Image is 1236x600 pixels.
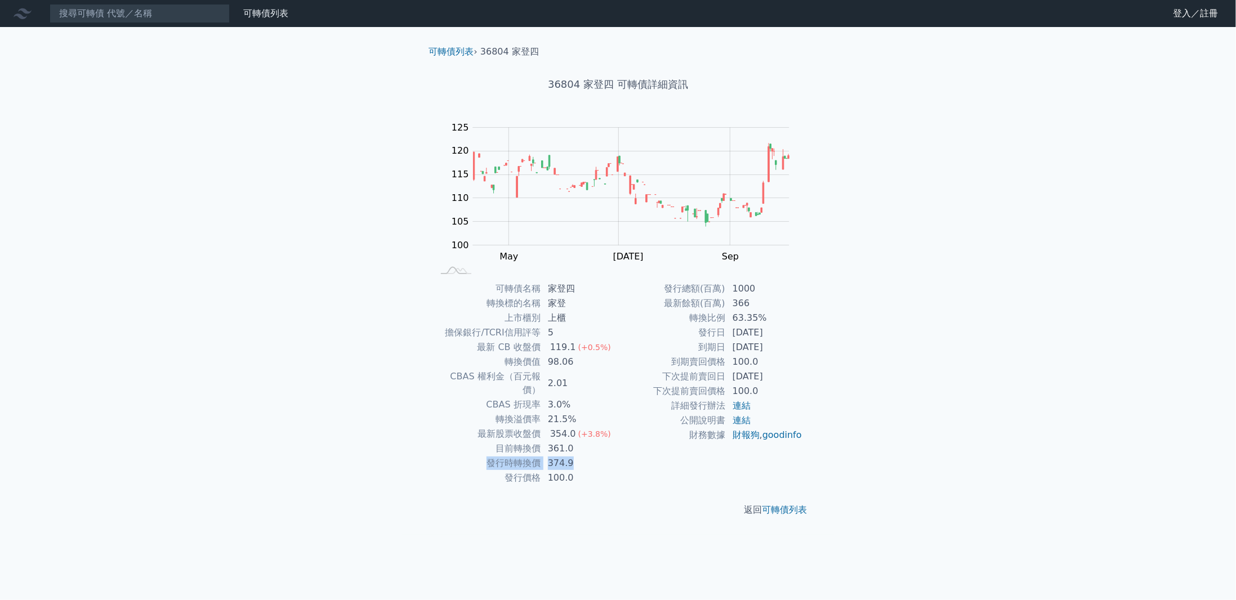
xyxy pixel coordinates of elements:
td: 374.9 [541,456,618,471]
td: 最新股票收盤價 [434,427,541,441]
div: 聊天小工具 [1180,546,1236,600]
td: 2.01 [541,369,618,397]
td: CBAS 折現率 [434,397,541,412]
td: 21.5% [541,412,618,427]
g: Series [474,143,789,226]
div: 354.0 [548,427,578,441]
td: 下次提前賣回日 [618,369,726,384]
a: 連結 [733,415,751,426]
td: 公開說明書 [618,413,726,428]
td: , [726,428,803,442]
td: 詳細發行辦法 [618,398,726,413]
td: 上櫃 [541,311,618,325]
div: 119.1 [548,341,578,354]
td: 最新 CB 收盤價 [434,340,541,355]
td: 98.06 [541,355,618,369]
tspan: 125 [452,122,469,133]
td: 發行價格 [434,471,541,485]
td: 63.35% [726,311,803,325]
td: [DATE] [726,340,803,355]
td: 100.0 [726,384,803,398]
td: 3.0% [541,397,618,412]
td: 轉換價值 [434,355,541,369]
td: 發行總額(百萬) [618,281,726,296]
iframe: Chat Widget [1180,546,1236,600]
tspan: May [500,251,519,262]
a: 連結 [733,400,751,411]
td: 上市櫃別 [434,311,541,325]
li: 36804 家登四 [480,45,539,59]
td: 5 [541,325,618,340]
td: 財務數據 [618,428,726,442]
td: 100.0 [726,355,803,369]
td: 家登四 [541,281,618,296]
tspan: 100 [452,240,469,250]
td: 到期賣回價格 [618,355,726,369]
td: 家登 [541,296,618,311]
tspan: 120 [452,145,469,156]
a: goodinfo [762,429,802,440]
a: 可轉債列表 [762,504,807,515]
td: 發行日 [618,325,726,340]
li: › [429,45,478,59]
td: 目前轉換價 [434,441,541,456]
tspan: [DATE] [613,251,644,262]
td: 361.0 [541,441,618,456]
g: Chart [446,122,806,262]
td: 轉換標的名稱 [434,296,541,311]
tspan: 115 [452,169,469,180]
td: 發行時轉換價 [434,456,541,471]
td: 366 [726,296,803,311]
td: 可轉債名稱 [434,281,541,296]
td: 1000 [726,281,803,296]
a: 登入／註冊 [1164,5,1227,23]
td: 最新餘額(百萬) [618,296,726,311]
a: 可轉債列表 [429,46,474,57]
td: [DATE] [726,369,803,384]
td: 轉換比例 [618,311,726,325]
td: 到期日 [618,340,726,355]
td: 擔保銀行/TCRI信用評等 [434,325,541,340]
input: 搜尋可轉債 代號／名稱 [50,4,230,23]
tspan: 110 [452,192,469,203]
h1: 36804 家登四 可轉債詳細資訊 [420,77,816,92]
td: 下次提前賣回價格 [618,384,726,398]
tspan: 105 [452,216,469,227]
p: 返回 [420,503,816,517]
span: (+0.5%) [578,343,611,352]
a: 可轉債列表 [243,8,288,19]
tspan: Sep [722,251,739,262]
td: 100.0 [541,471,618,485]
td: 轉換溢價率 [434,412,541,427]
td: [DATE] [726,325,803,340]
td: CBAS 權利金（百元報價） [434,369,541,397]
a: 財報狗 [733,429,760,440]
span: (+3.8%) [578,429,611,438]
